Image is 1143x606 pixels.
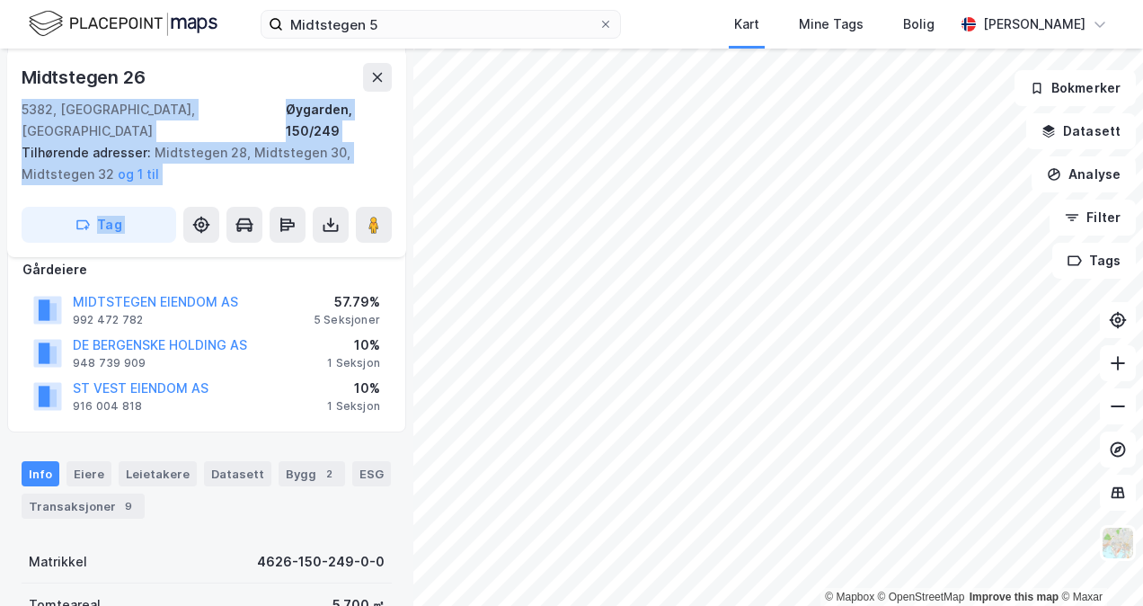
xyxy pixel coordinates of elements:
[327,399,380,414] div: 1 Seksjon
[119,461,197,486] div: Leietakere
[286,99,392,142] div: Øygarden, 150/249
[327,334,380,356] div: 10%
[120,497,137,515] div: 9
[314,313,380,327] div: 5 Seksjoner
[283,11,598,38] input: Søk på adresse, matrikkel, gårdeiere, leietakere eller personer
[1032,156,1136,192] button: Analyse
[66,461,111,486] div: Eiere
[22,259,391,281] div: Gårdeiere
[29,8,217,40] img: logo.f888ab2527a4732fd821a326f86c7f29.svg
[1053,520,1143,606] div: Kontrollprogram for chat
[29,551,87,573] div: Matrikkel
[1015,70,1136,106] button: Bokmerker
[1050,200,1136,236] button: Filter
[22,207,176,243] button: Tag
[878,591,965,603] a: OpenStreetMap
[22,145,155,160] span: Tilhørende adresser:
[257,551,385,573] div: 4626-150-249-0-0
[73,399,142,414] div: 916 004 818
[825,591,874,603] a: Mapbox
[22,142,377,185] div: Midtstegen 28, Midtstegen 30, Midtstegen 32
[327,378,380,399] div: 10%
[314,291,380,313] div: 57.79%
[73,356,146,370] div: 948 739 909
[1026,113,1136,149] button: Datasett
[799,13,864,35] div: Mine Tags
[73,313,143,327] div: 992 472 782
[279,461,345,486] div: Bygg
[22,63,148,92] div: Midtstegen 26
[1052,243,1136,279] button: Tags
[983,13,1085,35] div: [PERSON_NAME]
[320,465,338,483] div: 2
[734,13,759,35] div: Kart
[204,461,271,486] div: Datasett
[970,591,1059,603] a: Improve this map
[1053,520,1143,606] iframe: Chat Widget
[327,356,380,370] div: 1 Seksjon
[22,494,145,519] div: Transaksjoner
[352,461,391,486] div: ESG
[22,99,286,142] div: 5382, [GEOGRAPHIC_DATA], [GEOGRAPHIC_DATA]
[22,461,59,486] div: Info
[903,13,935,35] div: Bolig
